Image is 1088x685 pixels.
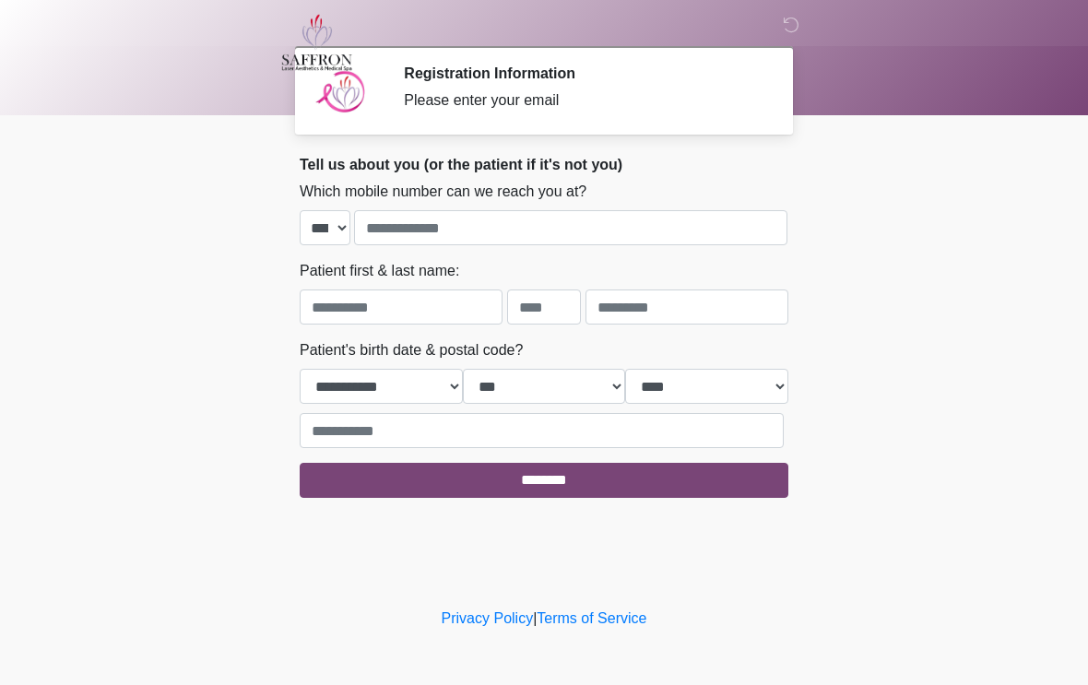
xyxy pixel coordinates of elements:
img: Saffron Laser Aesthetics and Medical Spa Logo [281,14,353,71]
a: Privacy Policy [442,610,534,626]
a: Terms of Service [537,610,646,626]
label: Patient's birth date & postal code? [300,339,523,361]
h2: Tell us about you (or the patient if it's not you) [300,156,788,173]
img: Agent Avatar [313,65,369,120]
label: Patient first & last name: [300,260,459,282]
a: | [533,610,537,626]
label: Which mobile number can we reach you at? [300,181,586,203]
div: Please enter your email [404,89,761,112]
